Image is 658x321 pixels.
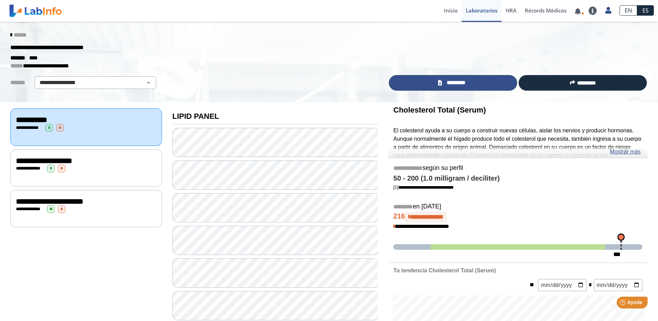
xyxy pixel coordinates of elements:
span: HRA [506,7,516,14]
a: EN [619,5,637,16]
p: El colesterol ayuda a su cuerpo a construir nuevas células, aislar los nervios y producir hormona... [393,126,642,193]
input: mm/dd/yyyy [594,279,642,291]
a: [1] [393,184,454,190]
input: mm/dd/yyyy [538,279,587,291]
a: Mostrar más [610,148,641,156]
h4: 50 - 200 (1.0 milligram / deciliter) [393,174,642,183]
h5: en [DATE] [393,203,642,211]
a: ES [637,5,654,16]
b: Cholesterol Total (Serum) [393,106,486,114]
h4: 216 [393,212,642,222]
b: Tu tendencia Cholesterol Total (Serum) [393,267,496,273]
iframe: Help widget launcher [596,294,650,313]
h5: según su perfil [393,164,642,172]
b: LIPID PANEL [172,112,219,121]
